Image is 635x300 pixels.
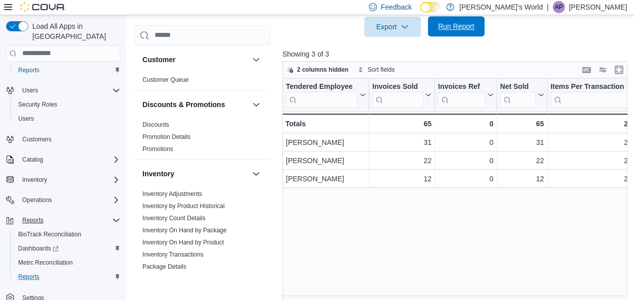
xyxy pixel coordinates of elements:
[286,136,366,148] div: [PERSON_NAME]
[553,1,565,13] div: Ashton Powell
[500,173,544,185] div: 12
[438,21,474,31] span: Run Report
[142,227,227,234] a: Inventory On Hand by Package
[142,99,248,110] button: Discounts & Promotions
[142,190,202,197] a: Inventory Adjustments
[286,82,366,108] button: Tendered Employee
[18,244,59,253] span: Dashboards
[134,119,270,159] div: Discounts & Promotions
[142,55,175,65] h3: Customer
[297,66,349,74] span: 2 columns hidden
[613,64,625,76] button: Enter fullscreen
[142,76,188,83] a: Customer Queue
[14,242,120,255] span: Dashboards
[18,194,56,206] button: Operations
[14,271,43,283] a: Reports
[372,155,431,167] div: 22
[18,214,47,226] button: Reports
[142,121,169,129] span: Discounts
[142,238,224,246] span: Inventory On Hand by Product
[14,98,120,111] span: Security Roles
[142,251,204,259] span: Inventory Transactions
[438,118,493,130] div: 0
[10,112,124,126] button: Users
[286,82,358,108] div: Tendered Employee
[22,86,38,94] span: Users
[372,118,431,130] div: 65
[500,136,544,148] div: 31
[142,263,186,271] span: Package Details
[22,176,47,184] span: Inventory
[286,82,358,91] div: Tendered Employee
[14,228,85,240] a: BioTrack Reconciliation
[142,203,225,210] a: Inventory by Product Historical
[142,239,224,246] a: Inventory On Hand by Product
[438,136,493,148] div: 0
[14,113,120,125] span: Users
[354,64,399,76] button: Sort fields
[250,54,262,66] button: Customer
[569,1,627,13] p: [PERSON_NAME]
[438,173,493,185] div: 0
[18,230,81,238] span: BioTrack Reconciliation
[547,1,549,13] p: |
[10,241,124,256] a: Dashboards
[22,216,43,224] span: Reports
[282,49,631,59] p: Showing 3 of 3
[597,64,609,76] button: Display options
[550,82,629,108] div: Items Per Transaction
[18,174,51,186] button: Inventory
[142,76,188,84] span: Customer Queue
[2,173,124,187] button: Inventory
[14,257,120,269] span: Metrc Reconciliation
[142,226,227,234] span: Inventory On Hand by Package
[18,273,39,281] span: Reports
[142,202,225,210] span: Inventory by Product Historical
[2,83,124,97] button: Users
[10,256,124,270] button: Metrc Reconciliation
[14,98,61,111] a: Security Roles
[438,82,485,108] div: Invoices Ref
[372,173,431,185] div: 12
[14,242,63,255] a: Dashboards
[142,215,206,222] a: Inventory Count Details
[142,145,173,153] span: Promotions
[286,155,366,167] div: [PERSON_NAME]
[142,169,248,179] button: Inventory
[420,2,441,13] input: Dark Mode
[22,156,43,164] span: Catalog
[22,135,52,143] span: Customers
[18,133,120,145] span: Customers
[10,97,124,112] button: Security Roles
[142,190,202,198] span: Inventory Adjustments
[372,82,431,108] button: Invoices Sold
[10,63,124,77] button: Reports
[2,193,124,207] button: Operations
[2,153,124,167] button: Catalog
[18,101,57,109] span: Security Roles
[381,2,412,12] span: Feedback
[368,66,395,74] span: Sort fields
[500,82,535,108] div: Net Sold
[142,263,186,270] a: Package Details
[500,82,535,91] div: Net Sold
[14,271,120,283] span: Reports
[18,66,39,74] span: Reports
[14,228,120,240] span: BioTrack Reconciliation
[18,214,120,226] span: Reports
[285,118,366,130] div: Totals
[2,132,124,146] button: Customers
[18,133,56,145] a: Customers
[372,82,423,108] div: Invoices Sold
[438,82,485,91] div: Invoices Ref
[18,84,42,96] button: Users
[500,155,544,167] div: 22
[18,154,47,166] button: Catalog
[283,64,353,76] button: 2 columns hidden
[2,213,124,227] button: Reports
[142,55,248,65] button: Customer
[372,82,423,91] div: Invoices Sold
[142,169,174,179] h3: Inventory
[550,82,629,91] div: Items Per Transaction
[18,194,120,206] span: Operations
